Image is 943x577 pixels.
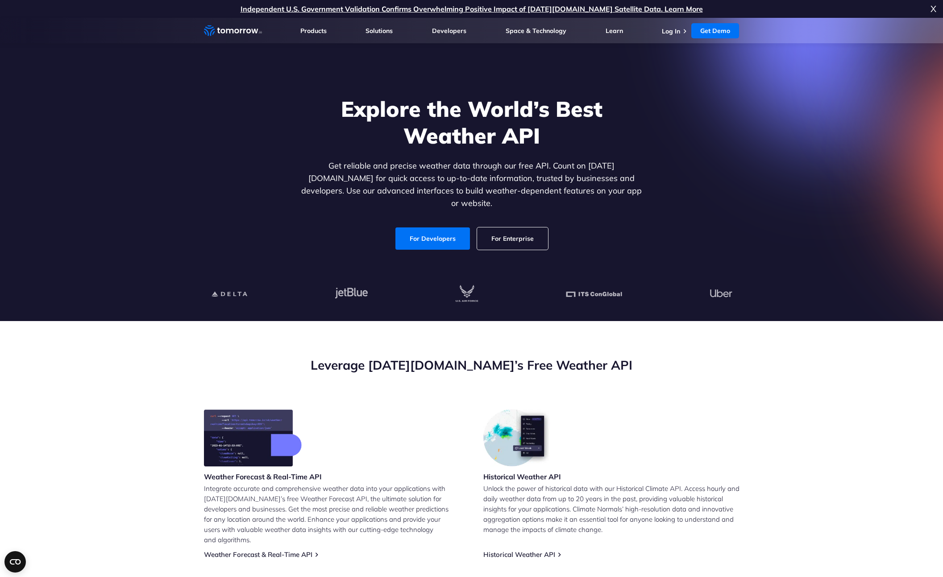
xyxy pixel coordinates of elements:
a: Products [300,27,327,35]
h3: Weather Forecast & Real-Time API [204,472,322,482]
a: Get Demo [691,23,739,38]
h3: Historical Weather API [483,472,561,482]
p: Get reliable and precise weather data through our free API. Count on [DATE][DOMAIN_NAME] for quic... [299,160,644,210]
button: Open CMP widget [4,551,26,573]
a: Home link [204,24,262,37]
a: Independent U.S. Government Validation Confirms Overwhelming Positive Impact of [DATE][DOMAIN_NAM... [241,4,703,13]
a: Historical Weather API [483,550,555,559]
p: Integrate accurate and comprehensive weather data into your applications with [DATE][DOMAIN_NAME]... [204,483,460,545]
p: Unlock the power of historical data with our Historical Climate API. Access hourly and daily weat... [483,483,739,535]
h1: Explore the World’s Best Weather API [299,95,644,149]
a: Solutions [366,27,393,35]
a: Space & Technology [506,27,566,35]
a: Developers [432,27,466,35]
a: Learn [606,27,623,35]
a: For Developers [395,227,470,250]
a: For Enterprise [477,227,548,250]
a: Log In [662,27,680,35]
h2: Leverage [DATE][DOMAIN_NAME]’s Free Weather API [204,357,739,374]
a: Weather Forecast & Real-Time API [204,550,312,559]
